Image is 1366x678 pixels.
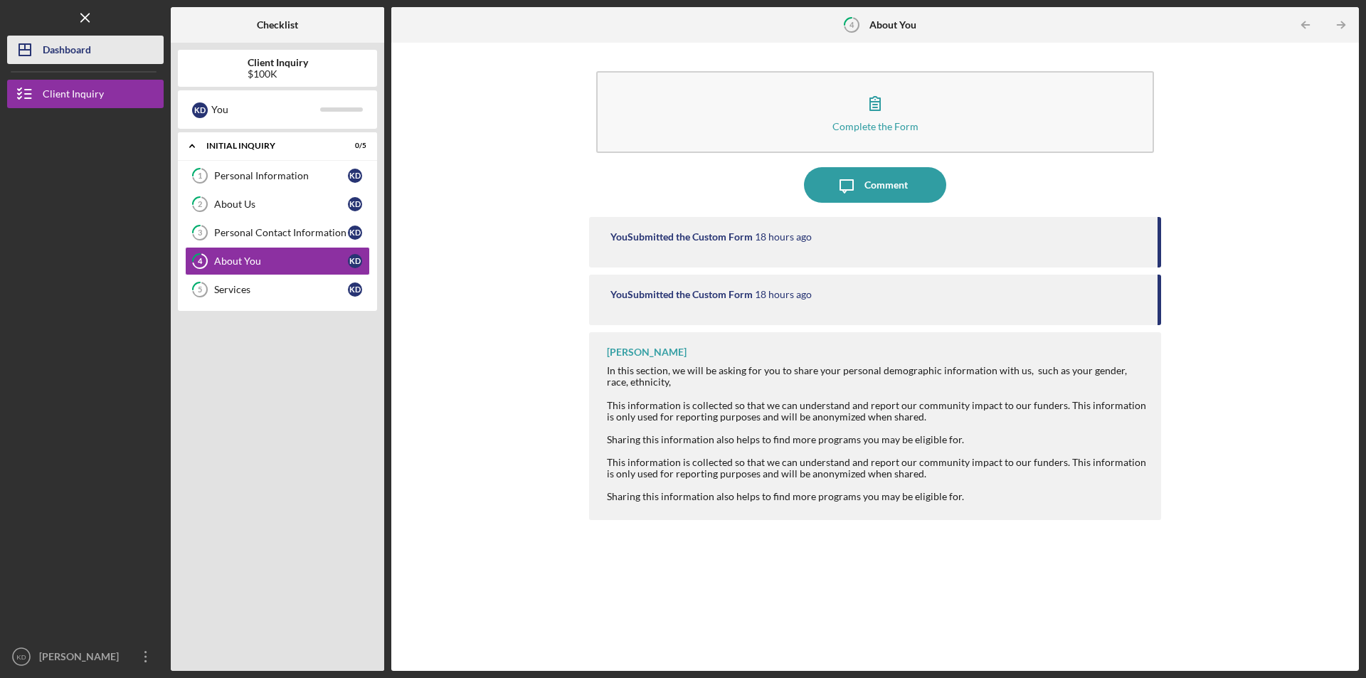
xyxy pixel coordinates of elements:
div: K D [348,197,362,211]
tspan: 4 [198,257,203,266]
b: Checklist [257,19,298,31]
div: About Us [214,198,348,210]
tspan: 4 [849,20,854,29]
a: 5ServicesKD [185,275,370,304]
div: Personal Contact Information [214,227,348,238]
time: 2025-09-02 19:49 [755,289,812,300]
div: Comment [864,167,908,203]
div: Complete the Form [832,121,918,132]
text: KD [16,653,26,661]
div: In this section, we will be asking for you to share your personal demographic information with us... [607,365,1147,388]
div: Initial Inquiry [206,142,331,150]
div: Sharing this information also helps to find more programs you may be eligible for. [607,491,1147,502]
a: 1Personal InformationKD [185,161,370,190]
tspan: 5 [198,285,202,295]
div: You Submitted the Custom Form [610,289,753,300]
a: 3Personal Contact InformationKD [185,218,370,247]
div: K D [348,254,362,268]
div: $100K [248,68,308,80]
div: About You [214,255,348,267]
div: K D [348,226,362,240]
div: You [211,97,320,122]
div: This information is collected so that we can understand and report our community impact to our fu... [607,400,1147,423]
time: 2025-09-02 19:53 [755,231,812,243]
div: This information is collected so that we can understand and report our community impact to our fu... [607,457,1147,480]
b: About You [869,19,916,31]
div: Sharing this information also helps to find more programs you may be eligible for. [607,434,1147,445]
button: KD[PERSON_NAME] [PERSON_NAME] [7,642,164,671]
div: Dashboard [43,36,91,68]
div: You Submitted the Custom Form [610,231,753,243]
div: K D [192,102,208,118]
tspan: 2 [198,200,202,209]
div: Client Inquiry [43,80,104,112]
div: Personal Information [214,170,348,181]
div: K D [348,282,362,297]
a: 4About YouKD [185,247,370,275]
button: Client Inquiry [7,80,164,108]
div: 0 / 5 [341,142,366,150]
div: [PERSON_NAME] [607,346,687,358]
button: Complete the Form [596,71,1154,153]
div: K D [348,169,362,183]
tspan: 3 [198,228,202,238]
a: 2About UsKD [185,190,370,218]
div: Services [214,284,348,295]
tspan: 1 [198,171,202,181]
button: Dashboard [7,36,164,64]
b: Client Inquiry [248,57,308,68]
button: Comment [804,167,946,203]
